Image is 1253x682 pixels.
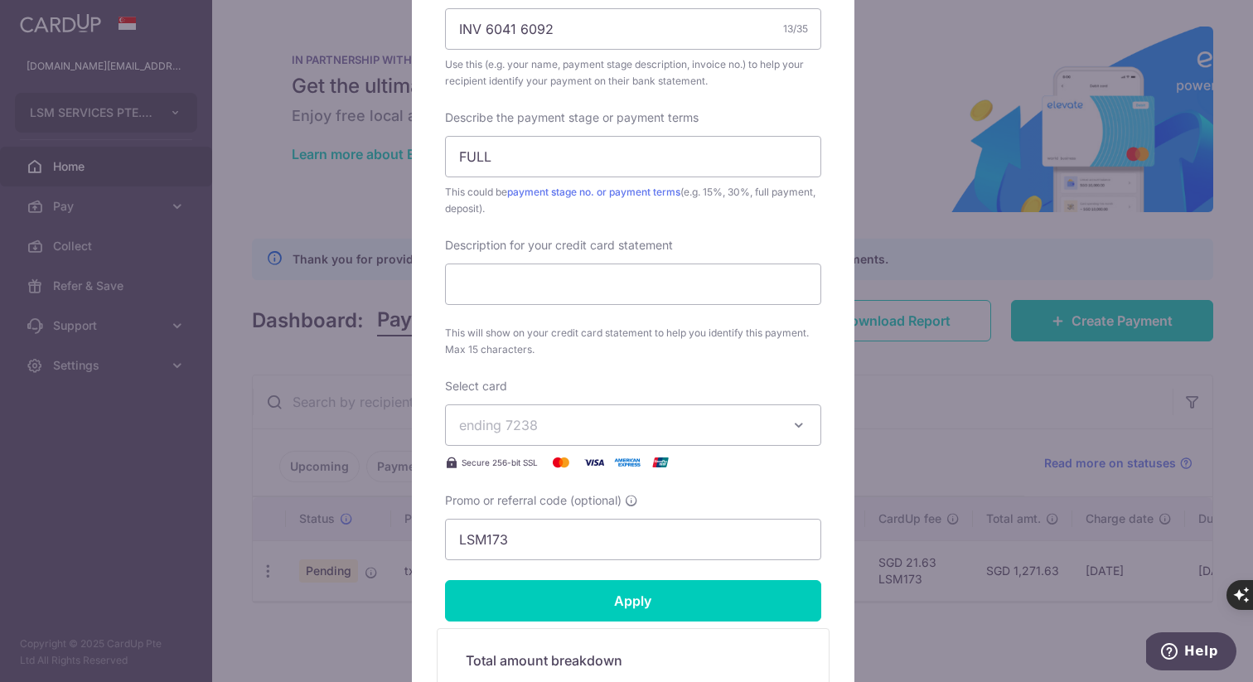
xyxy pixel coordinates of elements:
[445,378,507,394] label: Select card
[544,452,578,472] img: Mastercard
[445,325,821,358] span: This will show on your credit card statement to help you identify this payment. Max 15 characters.
[445,109,699,126] label: Describe the payment stage or payment terms
[445,492,622,509] span: Promo or referral code (optional)
[1146,632,1236,674] iframe: Opens a widget where you can find more information
[445,184,821,217] span: This could be (e.g. 15%, 30%, full payment, deposit).
[644,452,677,472] img: UnionPay
[445,404,821,446] button: ending 7238
[783,21,808,37] div: 13/35
[445,56,821,89] span: Use this (e.g. your name, payment stage description, invoice no.) to help your recipient identify...
[507,186,680,198] a: payment stage no. or payment terms
[578,452,611,472] img: Visa
[462,456,538,469] span: Secure 256-bit SSL
[445,580,821,622] input: Apply
[466,651,801,670] h5: Total amount breakdown
[459,417,538,433] span: ending 7238
[611,452,644,472] img: American Express
[445,237,673,254] label: Description for your credit card statement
